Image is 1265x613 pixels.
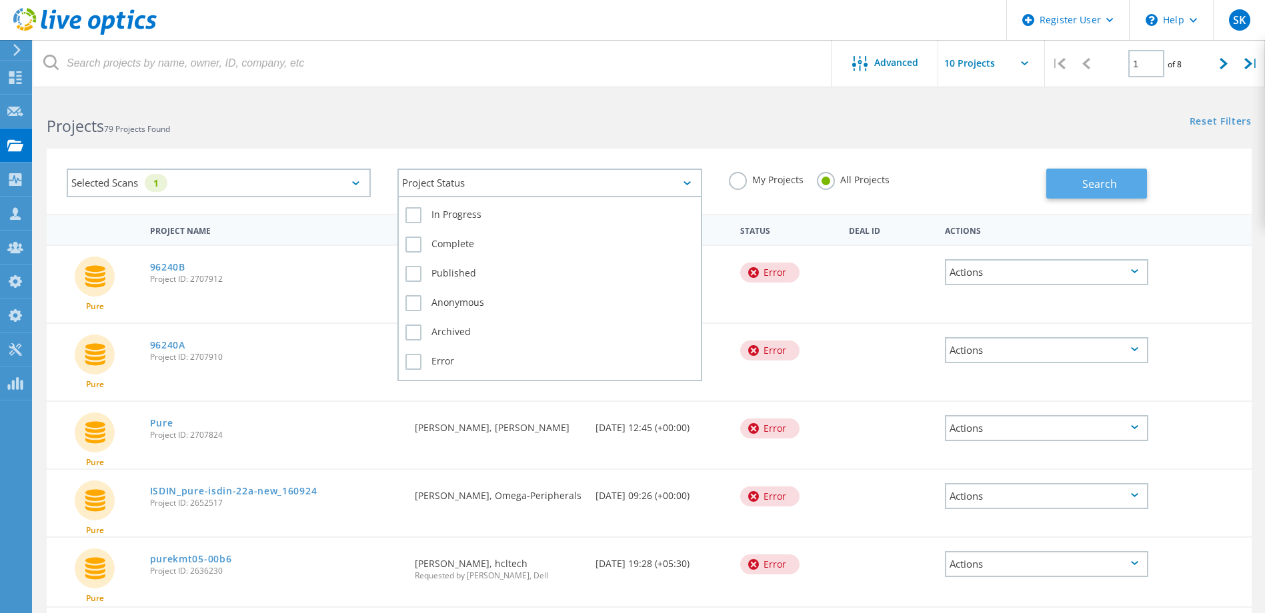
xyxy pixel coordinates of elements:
div: Error [740,554,800,574]
div: [DATE] 12:45 (+00:00) [589,402,734,446]
span: Project ID: 2707824 [150,431,402,439]
label: In Progress [405,207,694,223]
span: Requested by [PERSON_NAME], Dell [415,572,582,580]
span: 79 Projects Found [104,123,170,135]
div: Project Name [143,217,409,242]
div: Actions [945,551,1148,577]
div: [DATE] 19:28 (+05:30) [589,538,734,582]
div: Error [740,418,800,438]
a: Pure [150,418,173,428]
div: | [1045,40,1072,87]
div: Actions [945,259,1148,285]
div: Error [740,263,800,283]
label: Error [405,354,694,370]
b: Projects [47,115,104,137]
button: Search [1046,169,1147,199]
div: 1 [145,174,167,192]
span: Project ID: 2636230 [150,567,402,575]
div: Status [734,217,842,242]
label: Archived [405,324,694,340]
a: Live Optics Dashboard [13,28,157,37]
a: Reset Filters [1190,117,1252,128]
div: Selected Scans [67,169,371,197]
div: Project Status [397,169,702,197]
label: Published [405,266,694,282]
span: of 8 [1168,59,1182,70]
a: 96240A [150,340,185,350]
a: ISDIN_pure-isdin-22a-new_160924 [150,486,317,496]
div: Deal Id [842,217,939,242]
span: Pure [86,594,104,602]
span: Advanced [874,58,918,67]
span: Pure [86,526,104,534]
span: Project ID: 2652517 [150,499,402,507]
div: Actions [945,483,1148,509]
label: My Projects [729,172,804,185]
div: Actions [938,217,1155,242]
span: Pure [86,458,104,466]
label: Complete [405,237,694,253]
span: Pure [86,303,104,310]
div: Error [740,486,800,506]
svg: \n [1146,14,1158,26]
label: Anonymous [405,295,694,311]
input: Search projects by name, owner, ID, company, etc [33,40,832,87]
span: Search [1082,177,1117,191]
span: Project ID: 2707910 [150,353,402,361]
a: purekmt05-00b6 [150,554,232,564]
div: Actions [945,415,1148,441]
span: SK [1233,15,1246,25]
span: Pure [86,380,104,388]
div: | [1238,40,1265,87]
div: [PERSON_NAME], hcltech [408,538,589,593]
div: [DATE] 09:26 (+00:00) [589,470,734,514]
span: Project ID: 2707912 [150,275,402,283]
a: 96240B [150,263,185,272]
div: Actions [945,337,1148,363]
div: [PERSON_NAME], Omega-Peripherals [408,470,589,514]
div: [PERSON_NAME], [PERSON_NAME] [408,402,589,446]
div: Error [740,340,800,360]
label: All Projects [817,172,890,185]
